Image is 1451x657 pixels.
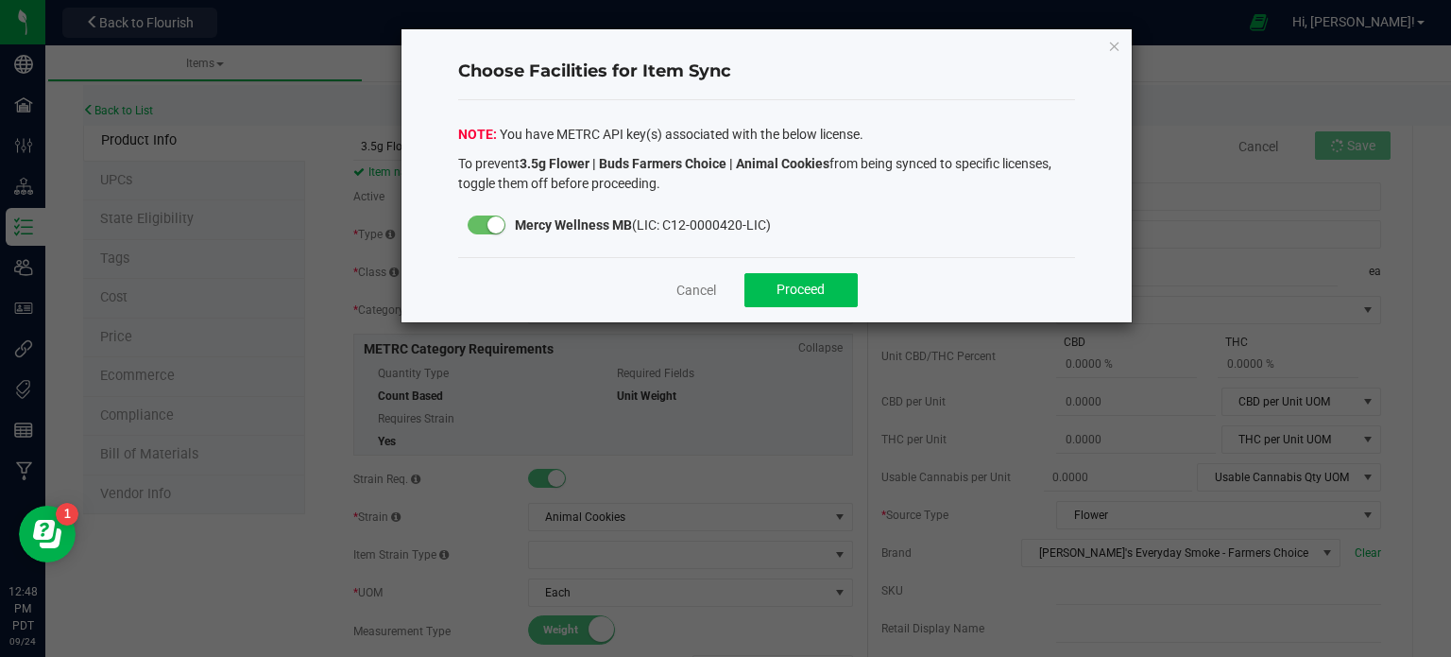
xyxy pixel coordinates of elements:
h4: Choose Facilities for Item Sync [458,60,1076,84]
span: Proceed [777,282,825,297]
p: To prevent from being synced to specific licenses, toggle them off before proceeding. [458,154,1076,194]
strong: Mercy Wellness MB [515,217,632,233]
strong: 3.5g Flower | Buds Farmers Choice | Animal Cookies [520,156,829,171]
iframe: Resource center unread badge [56,503,78,526]
iframe: Resource center [19,506,76,562]
button: Proceed [744,273,858,307]
div: You have METRC API key(s) associated with the below license. [458,125,1076,199]
button: Close modal [1108,34,1121,57]
span: (LIC: C12-0000420-LIC) [515,217,771,233]
a: Cancel [676,281,716,300]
